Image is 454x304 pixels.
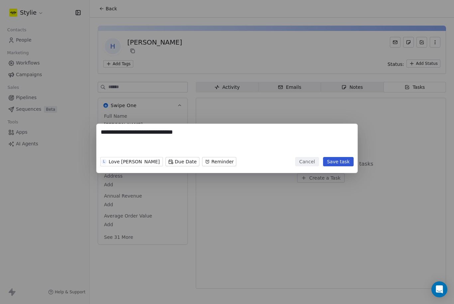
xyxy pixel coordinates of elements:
button: Reminder [202,157,236,166]
button: Save task [323,157,354,166]
button: Cancel [295,157,319,166]
span: Due Date [175,158,197,165]
div: L [103,159,105,164]
span: Reminder [211,158,234,165]
div: Love [PERSON_NAME] [109,159,160,164]
button: Due Date [166,157,199,166]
